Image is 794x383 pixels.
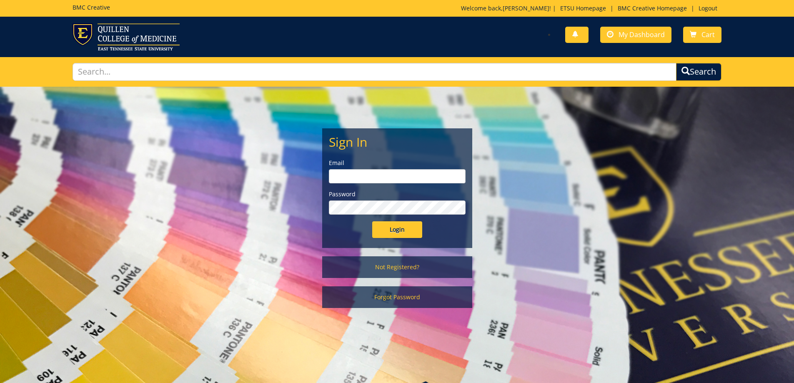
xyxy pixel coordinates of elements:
[461,4,721,13] p: Welcome back, ! | | |
[619,30,665,39] span: My Dashboard
[701,30,715,39] span: Cart
[614,4,691,12] a: BMC Creative Homepage
[329,159,466,167] label: Email
[503,4,549,12] a: [PERSON_NAME]
[676,63,721,81] button: Search
[372,221,422,238] input: Login
[329,135,466,149] h2: Sign In
[683,27,721,43] a: Cart
[694,4,721,12] a: Logout
[322,286,472,308] a: Forgot Password
[329,190,466,198] label: Password
[556,4,610,12] a: ETSU Homepage
[73,4,110,10] h5: BMC Creative
[73,63,677,81] input: Search...
[73,23,180,50] img: ETSU logo
[600,27,671,43] a: My Dashboard
[322,256,472,278] a: Not Registered?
